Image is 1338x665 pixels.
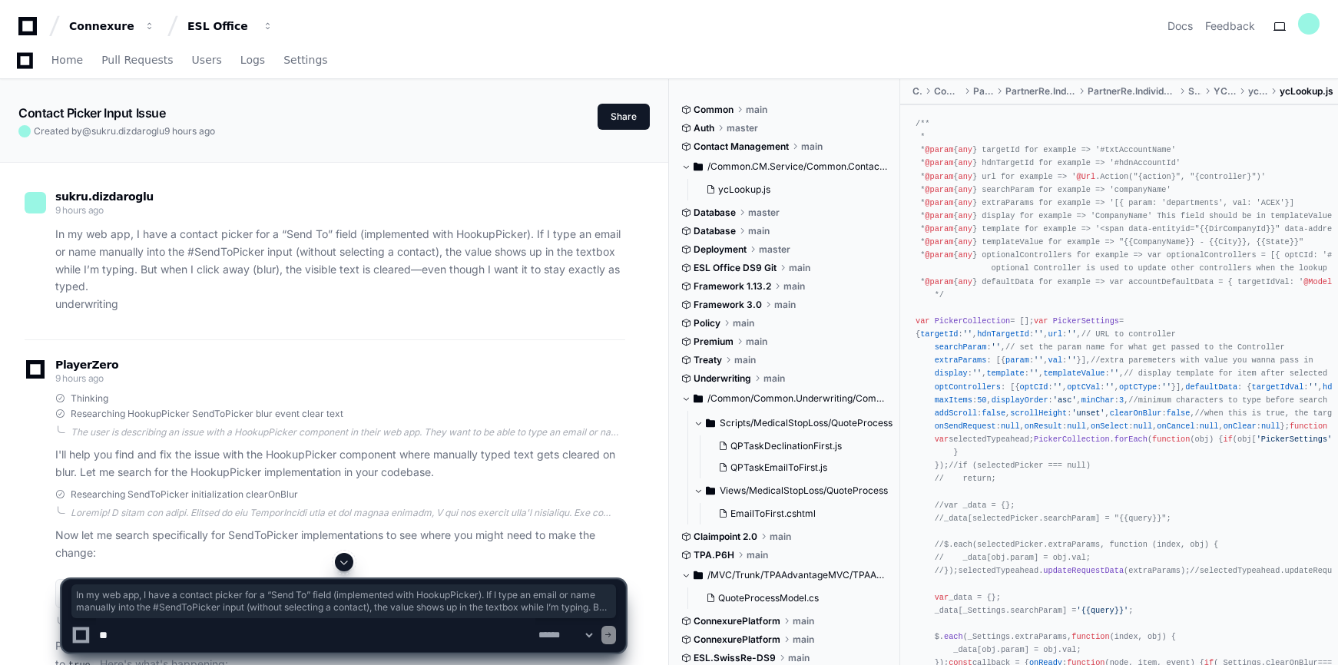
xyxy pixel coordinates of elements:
span: //var _data = {}; [935,501,1015,510]
span: 50 [977,395,986,405]
div: Loremip! D sitam con adipi. Elitsed do eiu TemporIncidi utla et dol magnaa enimadm, V qui nos exe... [71,507,625,519]
span: @param [925,224,953,233]
span: PartnerRe.IndividualLasers.v1.WebUI [1088,85,1176,98]
p: Now let me search specifically for SendToPicker implementations to see where you might need to ma... [55,527,625,562]
span: targetId [920,329,958,339]
span: '' [1029,369,1038,378]
span: template [986,369,1024,378]
a: Logs [240,43,265,78]
span: @Model [1303,277,1332,286]
span: main [747,549,768,561]
span: var [916,316,929,326]
span: @Url [1076,172,1095,181]
p: In my web app, I have a contact picker for a “Send To” field (implemented with HookupPicker). If ... [55,226,625,313]
span: Contact Management [694,141,789,153]
span: Researching HookupPicker SendToPicker blur event clear text [71,408,343,420]
span: Scripts/MedicalStopLoss/QuoteProcess [720,417,893,429]
span: Deployment [694,243,747,256]
span: extraParams [935,356,987,365]
span: clearOnBlur [1110,409,1162,418]
span: /Common.CM.Service/Common.ContactManagement.Service.WebUI/Scripts/YC.Web.UI/ycLookup [707,160,889,173]
svg: Directory [694,389,703,408]
span: // set the param name for what get passed to the Controller [1005,342,1284,352]
span: /Common/Common.Underwriting/Common.Underwriting.WebUI/Underwriting [707,392,889,405]
span: 9 hours ago [164,125,215,137]
span: any [958,185,972,194]
a: Docs [1167,18,1193,34]
span: //$.each(selectedPicker.extraParams, function (index, obj) { [935,540,1219,549]
span: // URL to controller [1081,329,1176,339]
span: Settings [283,55,327,65]
span: ycLookup.js [1280,85,1333,98]
span: optCId [1020,382,1048,392]
span: '' [1110,369,1119,378]
span: main [748,225,770,237]
span: Views/MedicalStopLoss/QuoteProcess [720,485,888,497]
button: EmailToFirst.cshtml [712,503,883,524]
span: '' [1053,382,1062,392]
p: I'll help you find and fix the issue with the HookupPicker component where manually typed text ge... [55,446,625,481]
span: null [1067,422,1086,431]
span: null [1200,422,1219,431]
span: Components [934,85,961,98]
span: 9 hours ago [55,372,104,384]
span: main [789,262,810,274]
span: '' [1105,382,1114,392]
span: QPTaskEmailToFirst.js [730,462,827,474]
span: 'asc' [1053,395,1077,405]
button: QPTaskEmailToFirst.js [712,457,883,478]
svg: Directory [706,414,715,432]
span: Premium [694,336,734,348]
svg: Directory [694,157,703,176]
span: onSelect [1091,422,1128,431]
span: searchParam [935,342,987,352]
span: hdnTargetId [977,329,1029,339]
span: Pull Requests [101,55,173,65]
span: PickerCollection [935,316,1011,326]
span: false [982,409,1005,418]
span: PlayerZero [55,360,118,369]
span: //_data[selectedPicker.searchParam] = "{{query}}"; [935,514,1171,523]
span: any [958,224,972,233]
span: EmailToFirst.cshtml [730,508,816,520]
span: PartnerRe.IndividualLasers.v1 [1005,85,1075,98]
span: Created by [34,125,215,137]
div: ESL Office [187,18,253,34]
span: sukru.dizdaroglu [55,190,154,203]
span: @param [925,211,953,220]
span: Users [192,55,222,65]
span: Database [694,207,736,219]
span: main [783,280,805,293]
button: Feedback [1205,18,1255,34]
span: var [935,435,949,444]
app-text-character-animate: Contact Picker Input Issue [18,105,166,121]
span: 'PickerSettings' [1257,435,1333,444]
span: QPTaskDeclinationFirst.js [730,440,842,452]
span: optCType [1119,382,1157,392]
span: TPA.P6H [694,549,734,561]
span: 'unset' [1071,409,1105,418]
span: '' [1161,382,1171,392]
button: Views/MedicalStopLoss/QuoteProcess [694,478,893,503]
span: onSendRequest [935,422,996,431]
span: Scripts [1188,85,1201,98]
span: val [1048,356,1062,365]
span: @param [925,250,953,260]
span: null [1001,422,1020,431]
span: main [746,336,767,348]
button: /Common.CM.Service/Common.ContactManagement.Service.WebUI/Scripts/YC.Web.UI/ycLookup [681,154,889,179]
span: displayOrder [992,395,1048,405]
span: defaultData [1185,382,1237,392]
span: main [733,317,754,329]
span: Policy [694,317,720,329]
span: onClear [1224,422,1257,431]
span: null [1134,422,1153,431]
span: Framework 1.13.2 [694,280,771,293]
span: '' [1067,329,1076,339]
div: The user is describing an issue with a HookupPicker component in their web app. They want to be a... [71,426,625,438]
span: function [1290,422,1327,431]
span: any [958,237,972,246]
button: QPTaskDeclinationFirst.js [712,435,883,457]
span: '' [1034,356,1043,365]
span: //extra paremeters with value you wanna pass in [1091,356,1313,365]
